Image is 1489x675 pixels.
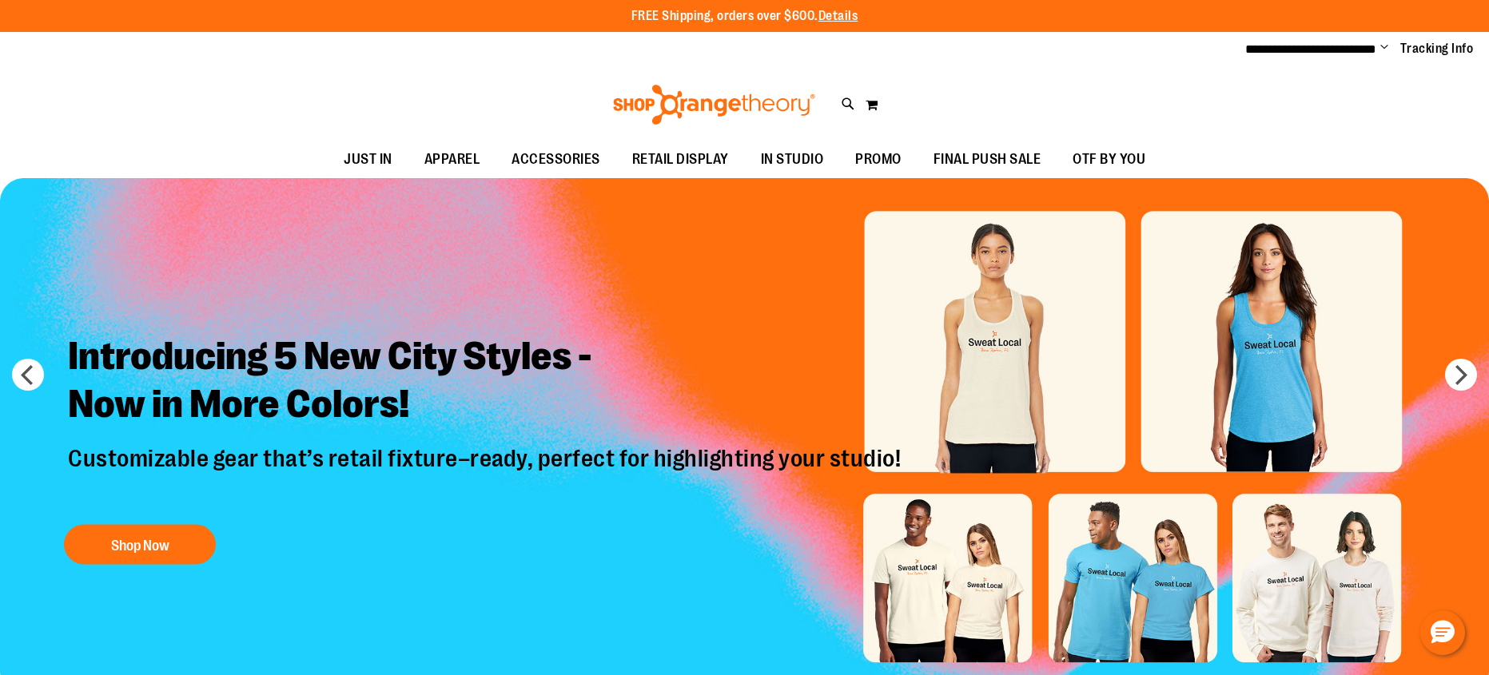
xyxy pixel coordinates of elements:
a: FINAL PUSH SALE [918,141,1057,178]
a: ACCESSORIES [496,141,616,178]
a: IN STUDIO [745,141,840,178]
span: JUST IN [344,141,392,177]
a: PROMO [839,141,918,178]
span: APPAREL [424,141,480,177]
button: Account menu [1380,41,1388,57]
a: Details [818,9,858,23]
button: Shop Now [64,525,216,565]
h2: Introducing 5 New City Styles - Now in More Colors! [56,320,917,444]
a: RETAIL DISPLAY [616,141,745,178]
span: IN STUDIO [761,141,824,177]
span: OTF BY YOU [1073,141,1145,177]
a: JUST IN [328,141,408,178]
a: Tracking Info [1400,40,1474,58]
span: PROMO [855,141,902,177]
span: RETAIL DISPLAY [632,141,729,177]
button: prev [12,359,44,391]
a: OTF BY YOU [1057,141,1161,178]
p: Customizable gear that’s retail fixture–ready, perfect for highlighting your studio! [56,444,917,509]
img: Shop Orangetheory [611,85,818,125]
span: FINAL PUSH SALE [934,141,1041,177]
a: Introducing 5 New City Styles -Now in More Colors! Customizable gear that’s retail fixture–ready,... [56,320,917,573]
p: FREE Shipping, orders over $600. [631,7,858,26]
span: ACCESSORIES [512,141,600,177]
button: next [1445,359,1477,391]
a: APPAREL [408,141,496,178]
button: Hello, have a question? Let’s chat. [1420,610,1465,655]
